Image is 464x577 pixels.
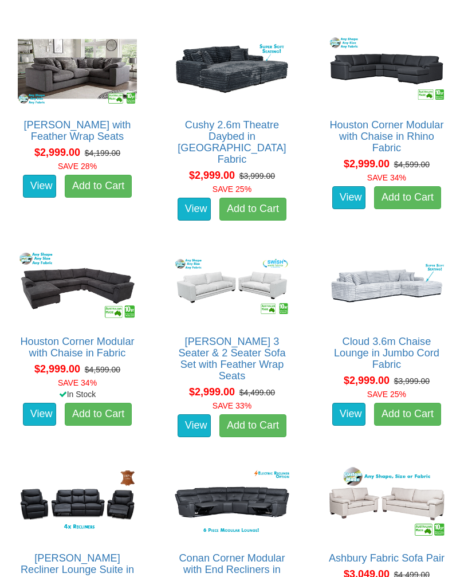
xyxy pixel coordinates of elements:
[219,198,286,221] a: Add to Cart
[329,119,443,154] a: Houston Corner Modular with Chaise in Rhino Fabric
[374,403,441,426] a: Add to Cart
[189,170,235,181] span: $2,999.00
[178,414,211,437] a: View
[170,248,294,325] img: Erika 3 Seater & 2 Seater Sofa Set with Feather Wrap Seats
[219,414,286,437] a: Add to Cart
[15,31,140,108] img: Erika Corner with Feather Wrap Seats
[178,198,211,221] a: View
[85,365,120,374] del: $4,599.00
[374,186,441,209] a: Add to Cart
[189,386,235,398] span: $2,999.00
[170,31,294,108] img: Cushy 2.6m Theatre Daybed in Jumbo Cord Fabric
[239,388,275,397] del: $4,499.00
[178,119,286,165] a: Cushy 2.6m Theatre Daybed in [GEOGRAPHIC_DATA] Fabric
[23,403,56,426] a: View
[15,464,140,541] img: Maxwell Recliner Lounge Suite in 100% Leather
[58,162,97,171] font: SAVE 28%
[213,401,251,410] font: SAVE 33%
[334,336,439,370] a: Cloud 3.6m Chaise Lounge in Jumbo Cord Fabric
[24,119,131,142] a: [PERSON_NAME] with Feather Wrap Seats
[58,378,97,387] font: SAVE 34%
[20,336,134,359] a: Houston Corner Modular with Chaise in Fabric
[213,185,251,194] font: SAVE 25%
[65,175,132,198] a: Add to Cart
[394,376,430,386] del: $3,999.00
[239,171,275,180] del: $3,999.00
[394,160,430,169] del: $4,599.00
[367,173,406,182] font: SAVE 34%
[324,464,449,541] img: Ashbury Fabric Sofa Pair
[178,336,285,382] a: [PERSON_NAME] 3 Seater & 2 Seater Sofa Set with Feather Wrap Seats
[6,388,148,400] div: In Stock
[332,186,365,209] a: View
[324,31,449,108] img: Houston Corner Modular with Chaise in Rhino Fabric
[34,147,80,158] span: $2,999.00
[170,464,294,541] img: Conan Corner Modular with End Recliners in Rhino Fabric
[344,158,390,170] span: $2,999.00
[65,403,132,426] a: Add to Cart
[85,148,120,158] del: $4,199.00
[329,552,445,564] a: Ashbury Fabric Sofa Pair
[324,248,449,325] img: Cloud 3.6m Chaise Lounge in Jumbo Cord Fabric
[344,375,390,386] span: $2,999.00
[332,403,365,426] a: View
[367,390,406,399] font: SAVE 25%
[23,175,56,198] a: View
[34,363,80,375] span: $2,999.00
[15,248,140,325] img: Houston Corner Modular with Chaise in Fabric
